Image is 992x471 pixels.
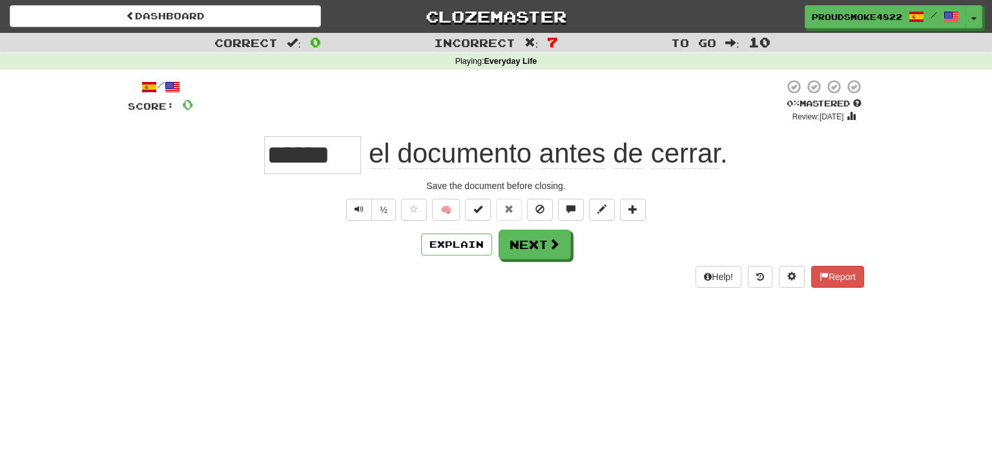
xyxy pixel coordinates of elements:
[397,138,532,169] span: documento
[401,199,427,221] button: Favorite sentence (alt+f)
[613,138,643,169] span: de
[539,138,606,169] span: antes
[748,266,772,288] button: Round history (alt+y)
[340,5,652,28] a: Clozemaster
[346,199,372,221] button: Play sentence audio (ctl+space)
[128,101,174,112] span: Score:
[310,34,321,50] span: 0
[128,79,193,95] div: /
[784,98,864,110] div: Mastered
[484,57,537,66] strong: Everyday Life
[128,179,864,192] div: Save the document before closing.
[344,199,396,221] div: Text-to-speech controls
[805,5,966,28] a: ProudSmoke4822 /
[182,96,193,112] span: 0
[527,199,553,221] button: Ignore sentence (alt+i)
[792,112,844,121] small: Review: [DATE]
[811,266,864,288] button: Report
[524,37,539,48] span: :
[214,36,278,49] span: Correct
[696,266,741,288] button: Help!
[371,199,396,221] button: ½
[812,11,902,23] span: ProudSmoke4822
[620,199,646,221] button: Add to collection (alt+a)
[725,37,739,48] span: :
[10,5,321,27] a: Dashboard
[434,36,515,49] span: Incorrect
[589,199,615,221] button: Edit sentence (alt+d)
[499,230,571,259] button: Next
[465,199,491,221] button: Set this sentence to 100% Mastered (alt+m)
[432,199,460,221] button: 🧠
[651,138,720,169] span: cerrar
[749,34,770,50] span: 10
[369,138,390,169] span: el
[931,10,937,19] span: /
[787,98,800,108] span: 0 %
[287,37,301,48] span: :
[671,36,716,49] span: To go
[558,199,584,221] button: Discuss sentence (alt+u)
[421,234,492,256] button: Explain
[547,34,558,50] span: 7
[496,199,522,221] button: Reset to 0% Mastered (alt+r)
[361,138,727,169] span: .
